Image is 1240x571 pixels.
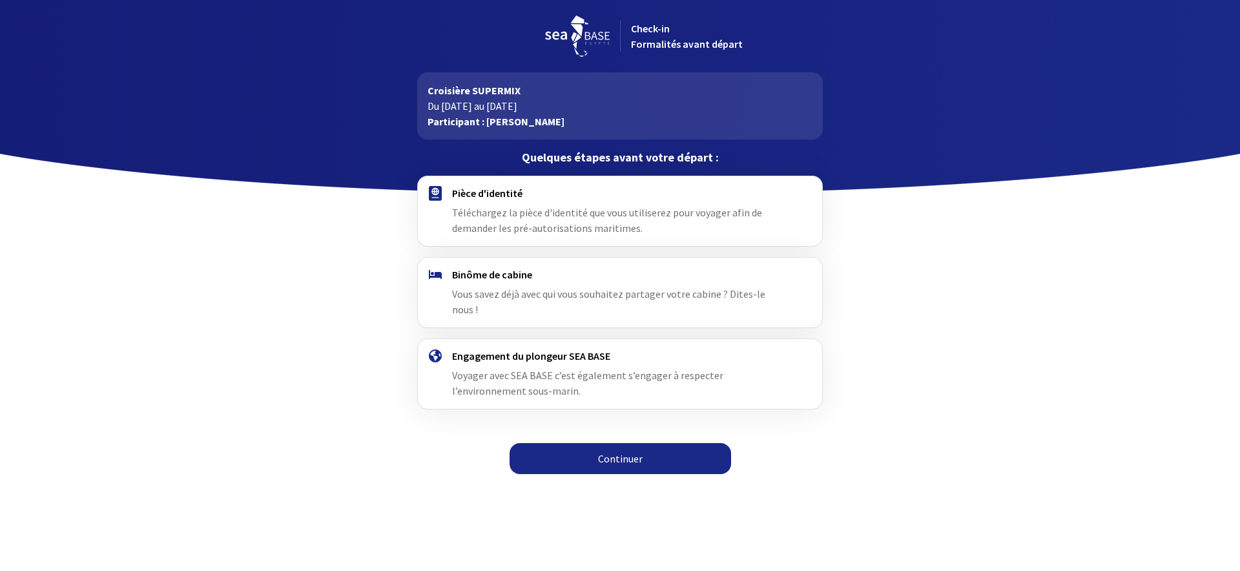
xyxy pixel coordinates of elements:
[428,98,812,114] p: Du [DATE] au [DATE]
[452,187,787,200] h4: Pièce d'identité
[510,443,731,474] a: Continuer
[429,270,442,279] img: binome.svg
[545,16,610,57] img: logo_seabase.svg
[428,83,812,98] p: Croisière SUPERMIX
[452,287,765,316] span: Vous savez déjà avec qui vous souhaitez partager votre cabine ? Dites-le nous !
[452,206,762,234] span: Téléchargez la pièce d'identité que vous utiliserez pour voyager afin de demander les pré-autoris...
[631,22,743,50] span: Check-in Formalités avant départ
[452,349,787,362] h4: Engagement du plongeur SEA BASE
[417,150,822,165] p: Quelques étapes avant votre départ :
[428,114,812,129] p: Participant : [PERSON_NAME]
[452,268,787,281] h4: Binôme de cabine
[429,349,442,362] img: engagement.svg
[452,369,723,397] span: Voyager avec SEA BASE c’est également s’engager à respecter l’environnement sous-marin.
[429,186,442,201] img: passport.svg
